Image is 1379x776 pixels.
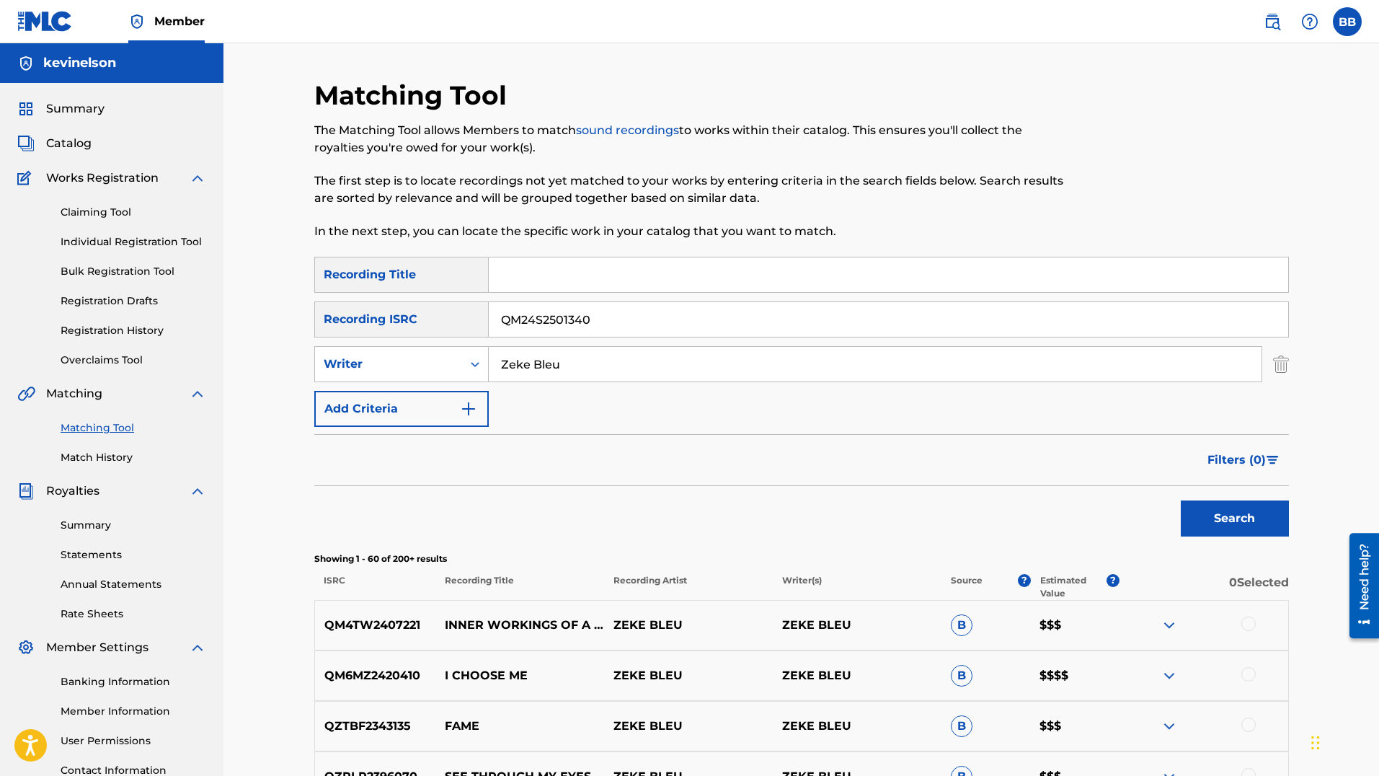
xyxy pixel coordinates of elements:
p: Estimated Value [1040,574,1107,600]
img: expand [1161,718,1178,735]
span: Royalties [46,482,99,500]
img: Royalties [17,482,35,500]
img: Summary [17,100,35,118]
p: QM6MZ2420410 [315,667,436,684]
div: Help [1295,7,1324,36]
a: Annual Statements [61,577,206,592]
img: expand [189,639,206,656]
img: Member Settings [17,639,35,656]
a: Claiming Tool [61,205,206,220]
button: Add Criteria [314,391,489,427]
img: expand [1161,667,1178,684]
a: Individual Registration Tool [61,234,206,250]
p: Recording Artist [604,574,773,600]
span: Filters ( 0 ) [1207,451,1266,469]
p: In the next step, you can locate the specific work in your catalog that you want to match. [314,223,1065,240]
img: filter [1267,456,1279,464]
a: SummarySummary [17,100,105,118]
span: B [951,715,972,737]
span: Matching [46,385,102,402]
p: $$$$ [1030,667,1119,684]
span: ? [1018,574,1031,587]
img: expand [189,169,206,187]
p: The Matching Tool allows Members to match to works within their catalog. This ensures you'll coll... [314,122,1065,156]
span: B [951,614,972,636]
a: Overclaims Tool [61,353,206,368]
p: FAME [435,718,604,735]
img: search [1264,13,1281,30]
a: Rate Sheets [61,607,206,622]
button: Search [1181,501,1289,537]
a: CatalogCatalog [17,135,92,152]
a: Public Search [1258,7,1287,36]
p: Recording Title [435,574,603,600]
img: MLC Logo [17,11,73,32]
span: Summary [46,100,105,118]
p: INNER WORKINGS OF A BOY [435,617,604,634]
img: Works Registration [17,169,36,187]
p: ZEKE BLEU [604,718,773,735]
span: Works Registration [46,169,159,187]
a: Bulk Registration Tool [61,264,206,279]
div: Виджет чата [1307,707,1379,776]
h5: kevinelson [43,55,116,71]
a: sound recordings [576,123,679,137]
p: Source [951,574,983,600]
a: Match History [61,450,206,465]
p: 0 Selected [1119,574,1288,600]
span: Catalog [46,135,92,152]
a: Member Information [61,704,206,719]
img: 9d2ae6d4665cec9f34b9.svg [460,400,477,418]
a: User Permissions [61,733,206,749]
span: Member Settings [46,639,148,656]
a: Statements [61,547,206,563]
img: expand [1161,617,1178,634]
span: B [951,665,972,687]
iframe: Resource Center [1339,527,1379,643]
p: ZEKE BLEU [773,617,941,634]
p: ZEKE BLEU [604,667,773,684]
form: Search Form [314,257,1289,544]
span: ? [1107,574,1119,587]
p: The first step is to locate recordings not yet matched to your works by entering criteria in the ... [314,172,1065,207]
img: Delete Criterion [1273,346,1289,382]
p: $$$ [1030,617,1119,634]
a: Registration Drafts [61,294,206,309]
p: ZEKE BLEU [773,667,941,684]
a: Summary [61,518,206,533]
span: Member [154,13,205,30]
img: Top Rightsholder [128,13,146,30]
img: Accounts [17,55,35,72]
iframe: Chat Widget [1307,707,1379,776]
img: Catalog [17,135,35,152]
div: Writer [324,356,453,373]
p: I CHOOSE ME [435,667,604,684]
p: QZTBF2343135 [315,718,436,735]
button: Filters (0) [1199,442,1289,478]
p: QM4TW2407221 [315,617,436,634]
div: Перетащить [1311,721,1320,764]
a: Registration History [61,323,206,338]
a: Banking Information [61,674,206,689]
p: $$$ [1030,718,1119,735]
img: expand [189,482,206,500]
img: expand [189,385,206,402]
a: Matching Tool [61,420,206,436]
p: ISRC [314,574,435,600]
img: Matching [17,385,35,402]
p: Showing 1 - 60 of 200+ results [314,552,1289,565]
img: help [1301,13,1318,30]
p: Writer(s) [773,574,941,600]
p: ZEKE BLEU [604,617,773,634]
div: User Menu [1333,7,1362,36]
h2: Matching Tool [314,79,514,112]
p: ZEKE BLEU [773,718,941,735]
